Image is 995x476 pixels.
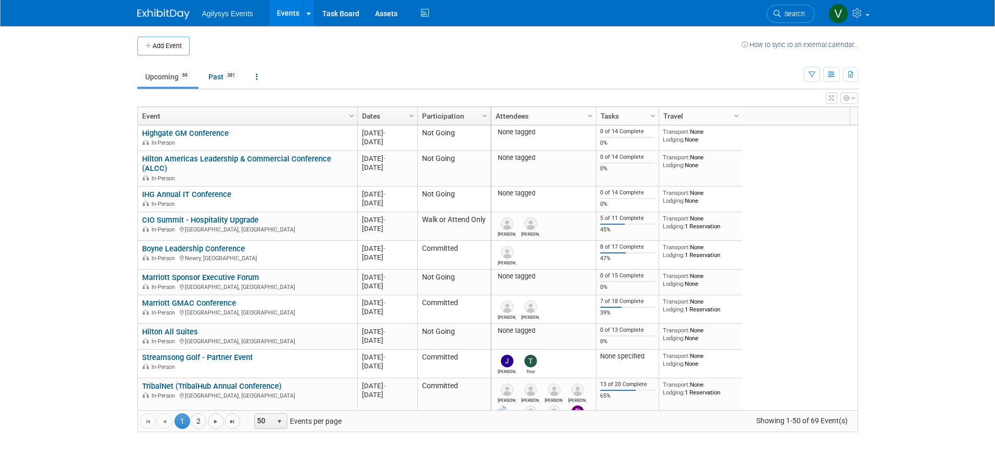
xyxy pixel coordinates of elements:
[495,272,592,281] div: None tagged
[151,201,178,207] span: In-Person
[663,223,685,230] span: Lodging:
[142,129,229,138] a: Highgate GM Conference
[383,382,385,390] span: -
[521,396,540,403] div: Paul Amodio
[224,72,238,79] span: 381
[362,215,413,224] div: [DATE]
[362,282,413,291] div: [DATE]
[600,327,654,334] div: 0 of 13 Complete
[407,112,416,120] span: Column Settings
[422,107,484,125] a: Participation
[663,381,738,396] div: None 1 Reservation
[521,313,540,320] div: Dan Bell
[142,336,353,345] div: [GEOGRAPHIC_DATA], [GEOGRAPHIC_DATA]
[362,298,413,307] div: [DATE]
[142,381,282,391] a: TribalNet (TribalHub Annual Conference)
[212,417,220,426] span: Go to the next page
[501,246,513,259] img: Pamela McConnell
[501,300,513,313] img: Russell Carlson
[663,189,738,204] div: None None
[142,215,259,225] a: CIO Summit - Hospitality Upgrade
[663,154,690,161] span: Transport:
[600,154,654,161] div: 0 of 14 Complete
[663,128,690,135] span: Transport:
[151,309,178,316] span: In-Person
[498,396,516,403] div: Kevin Hibbs
[191,413,206,429] a: 2
[742,41,858,49] a: How to sync to an external calendar...
[496,107,589,125] a: Attendees
[137,37,190,55] button: Add Event
[142,353,253,362] a: Streamsong Golf - Partner Event
[600,243,654,251] div: 8 of 17 Complete
[524,217,537,230] img: Tim Hansen
[137,9,190,19] img: ExhibitDay
[663,136,685,143] span: Lodging:
[545,396,563,403] div: Jay Baluyot
[362,253,413,262] div: [DATE]
[362,224,413,233] div: [DATE]
[600,352,654,361] div: None specified
[601,107,652,125] a: Tasks
[143,226,149,231] img: In-Person Event
[663,352,738,367] div: None None
[383,328,385,335] span: -
[481,112,489,120] span: Column Settings
[151,175,178,182] span: In-Person
[600,255,654,262] div: 47%
[143,309,149,315] img: In-Person Event
[663,189,690,196] span: Transport:
[142,298,236,308] a: Marriott GMAC Conference
[362,390,413,399] div: [DATE]
[568,396,587,403] div: John Cleverly
[142,253,353,262] div: Newry, [GEOGRAPHIC_DATA]
[417,151,490,187] td: Not Going
[828,4,848,24] img: Vaitiare Munoz
[143,201,149,206] img: In-Person Event
[142,282,353,291] div: [GEOGRAPHIC_DATA], [GEOGRAPHIC_DATA]
[663,107,735,125] a: Travel
[600,381,654,388] div: 13 of 20 Complete
[495,327,592,335] div: None tagged
[521,367,540,374] div: Thor Hansen
[600,215,654,222] div: 5 of 11 Complete
[498,313,516,320] div: Russell Carlson
[362,137,413,146] div: [DATE]
[649,112,657,120] span: Column Settings
[600,140,654,147] div: 0%
[495,154,592,162] div: None tagged
[663,272,690,280] span: Transport:
[142,273,259,282] a: Marriott Sponsor Executive Forum
[362,107,411,125] a: Dates
[731,107,742,123] a: Column Settings
[142,391,353,400] div: [GEOGRAPHIC_DATA], [GEOGRAPHIC_DATA]
[663,381,690,388] span: Transport:
[362,336,413,345] div: [DATE]
[501,355,513,367] img: Jamie Hodgson
[663,161,685,169] span: Lodging:
[157,413,172,429] a: Go to the previous page
[663,215,738,230] div: None 1 Reservation
[151,140,178,146] span: In-Person
[160,417,169,426] span: Go to the previous page
[495,189,592,198] div: None tagged
[663,243,690,251] span: Transport:
[663,298,690,305] span: Transport:
[781,10,805,18] span: Search
[151,338,178,345] span: In-Person
[417,212,490,241] td: Walk or Attend Only
[498,405,517,431] img: Ryan Carrier
[140,413,156,429] a: Go to the first page
[746,413,857,428] span: Showing 1-50 of 69 Event(s)
[143,338,149,343] img: In-Person Event
[143,140,149,145] img: In-Person Event
[417,378,490,451] td: Committed
[151,255,178,262] span: In-Person
[600,338,654,345] div: 0%
[600,226,654,234] div: 45%
[225,413,240,429] a: Go to the last page
[151,392,178,399] span: In-Person
[600,201,654,208] div: 0%
[383,245,385,252] span: -
[767,5,815,23] a: Search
